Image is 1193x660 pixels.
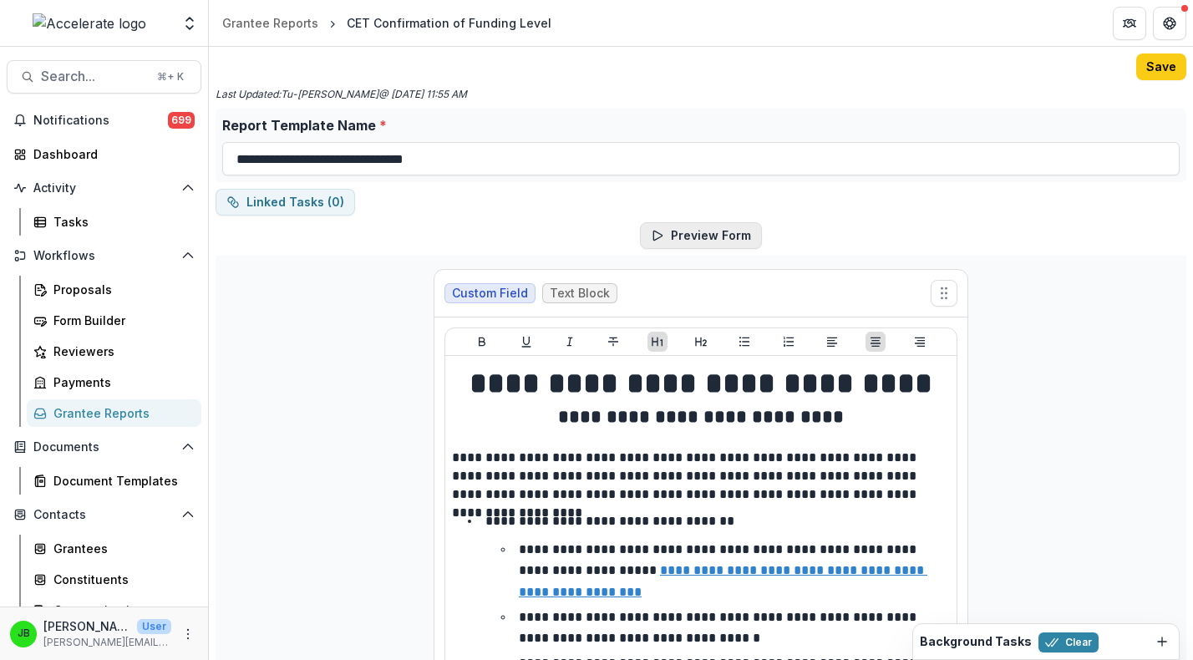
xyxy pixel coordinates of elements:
button: More [178,624,198,644]
button: Save [1136,53,1186,80]
div: Grantee Reports [53,404,188,422]
a: Grantee Reports [216,11,325,35]
div: CET Confirmation of Funding Level [347,14,551,32]
button: Bullet List [734,332,754,352]
span: Workflows [33,249,175,263]
button: Partners [1113,7,1146,40]
span: Custom Field [452,287,528,301]
a: Dashboard [7,140,201,168]
button: Preview Form [640,222,762,249]
button: Dismiss [1152,632,1172,652]
button: Clear [1038,632,1099,652]
span: Notifications [33,114,168,128]
a: Communications [27,597,201,624]
span: Activity [33,181,175,195]
p: Last Updated: Tu-[PERSON_NAME] @ [DATE] 11:55 AM [216,87,467,102]
button: Bold [472,332,492,352]
a: Document Templates [27,467,201,495]
button: Search... [7,60,201,94]
div: Payments [53,373,188,391]
div: Reviewers [53,343,188,360]
label: Report Template Name [222,115,1170,135]
div: Tasks [53,213,188,231]
button: Notifications699 [7,107,201,134]
button: Open Workflows [7,242,201,269]
a: Proposals [27,276,201,303]
div: Form Builder [53,312,188,329]
p: User [137,619,171,634]
a: Form Builder [27,307,201,334]
button: Open Contacts [7,501,201,528]
button: Align Center [866,332,886,352]
a: Reviewers [27,338,201,365]
span: 699 [168,112,195,129]
a: Tasks [27,208,201,236]
button: Align Right [910,332,930,352]
div: Constituents [53,571,188,588]
div: Communications [53,602,188,619]
button: Move field [931,280,957,307]
button: dependent-tasks [216,189,355,216]
div: ⌘ + K [154,68,187,86]
button: Open Documents [7,434,201,460]
div: Grantee Reports [222,14,318,32]
nav: breadcrumb [216,11,558,35]
a: Payments [27,368,201,396]
a: Grantee Reports [27,399,201,427]
div: Grantees [53,540,188,557]
span: Contacts [33,508,175,522]
div: Jennifer Bronson [18,628,30,639]
span: Documents [33,440,175,454]
div: Document Templates [53,472,188,490]
button: Heading 2 [691,332,711,352]
button: Align Left [822,332,842,352]
div: Dashboard [33,145,188,163]
a: Constituents [27,566,201,593]
div: Proposals [53,281,188,298]
button: Get Help [1153,7,1186,40]
button: Italicize [560,332,580,352]
button: Strike [603,332,623,352]
button: Open Activity [7,175,201,201]
a: Grantees [27,535,201,562]
span: Text Block [550,287,610,301]
img: Accelerate logo [33,13,146,33]
button: Ordered List [779,332,799,352]
button: Open entity switcher [178,7,201,40]
p: [PERSON_NAME][EMAIL_ADDRESS][PERSON_NAME][DOMAIN_NAME] [43,635,171,650]
p: [PERSON_NAME] [43,617,130,635]
h2: Background Tasks [920,635,1032,649]
button: Heading 1 [647,332,668,352]
button: Underline [516,332,536,352]
span: Search... [41,69,147,84]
